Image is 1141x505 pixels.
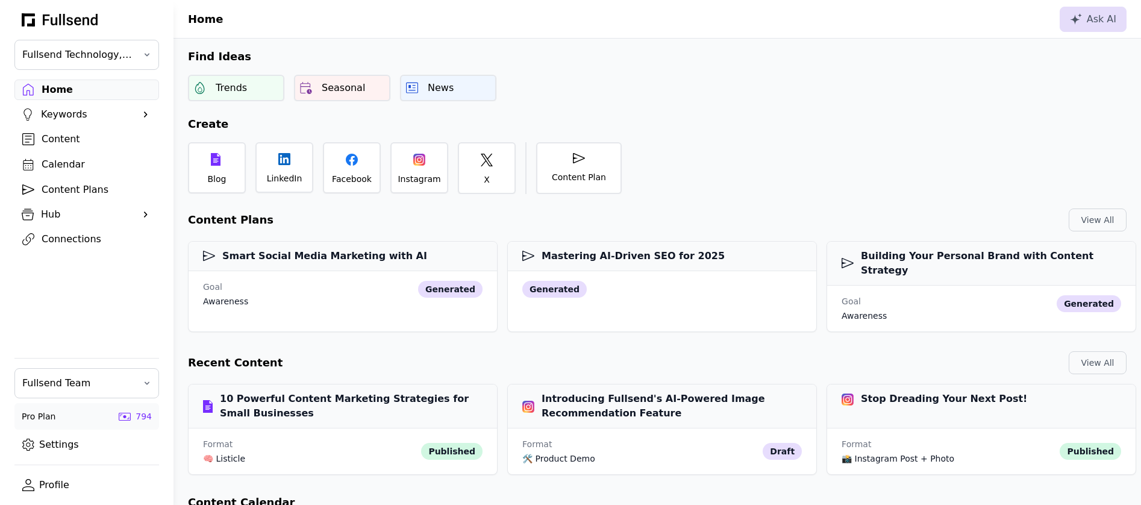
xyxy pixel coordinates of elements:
[42,232,151,246] div: Connections
[1060,443,1121,460] div: published
[216,81,247,95] div: Trends
[22,410,55,422] div: Pro Plan
[22,376,134,391] span: Fullsend Team
[398,173,440,185] div: Instagram
[136,410,152,422] div: 794
[428,81,454,95] div: News
[418,281,483,298] div: generated
[552,171,606,183] div: Content Plan
[1060,7,1127,32] button: Ask AI
[188,354,283,371] h2: Recent Content
[203,249,427,263] h3: Smart Social Media Marketing with AI
[14,154,159,175] a: Calendar
[842,392,1027,406] h3: Stop Dreading Your Next Post!
[522,249,725,263] h3: Mastering AI-Driven SEO for 2025
[42,83,151,97] div: Home
[322,81,365,95] div: Seasonal
[14,129,159,149] a: Content
[188,11,223,28] h1: Home
[1069,351,1127,374] button: View All
[522,281,587,298] div: generated
[173,116,1141,133] h2: Create
[203,281,248,293] div: Goal
[14,368,159,398] button: Fullsend Team
[1079,357,1116,369] div: View All
[842,453,1055,465] div: 📸 Instagram Post + Photo
[14,229,159,249] a: Connections
[208,173,227,185] div: Blog
[763,443,802,460] div: draft
[203,453,416,465] div: 🧠 Listicle
[14,80,159,100] a: Home
[41,107,133,122] div: Keywords
[484,174,490,186] div: X
[842,249,1121,278] h3: Building Your Personal Brand with Content Strategy
[842,295,887,307] div: Goal
[1057,295,1121,312] div: generated
[522,438,758,450] div: Format
[203,392,483,421] h3: 10 Powerful Content Marketing Strategies for Small Businesses
[267,172,302,184] div: LinkedIn
[842,438,1055,450] div: Format
[42,132,151,146] div: Content
[14,434,159,455] a: Settings
[522,392,802,421] h3: Introducing Fullsend's AI-Powered Image Recommendation Feature
[14,40,159,70] button: Fullsend Technology, Inc.
[41,207,133,222] div: Hub
[522,453,758,465] div: 🛠️ Product Demo
[842,310,887,322] div: awareness
[14,180,159,200] a: Content Plans
[42,183,151,197] div: Content Plans
[14,475,159,495] a: Profile
[203,438,416,450] div: Format
[1079,214,1116,226] div: View All
[332,173,372,185] div: Facebook
[22,48,134,62] span: Fullsend Technology, Inc.
[1069,209,1127,231] button: View All
[421,443,483,460] div: published
[203,295,248,307] div: awareness
[1070,12,1116,27] div: Ask AI
[173,48,1141,65] h2: Find Ideas
[188,212,274,228] h2: Content Plans
[42,157,151,172] div: Calendar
